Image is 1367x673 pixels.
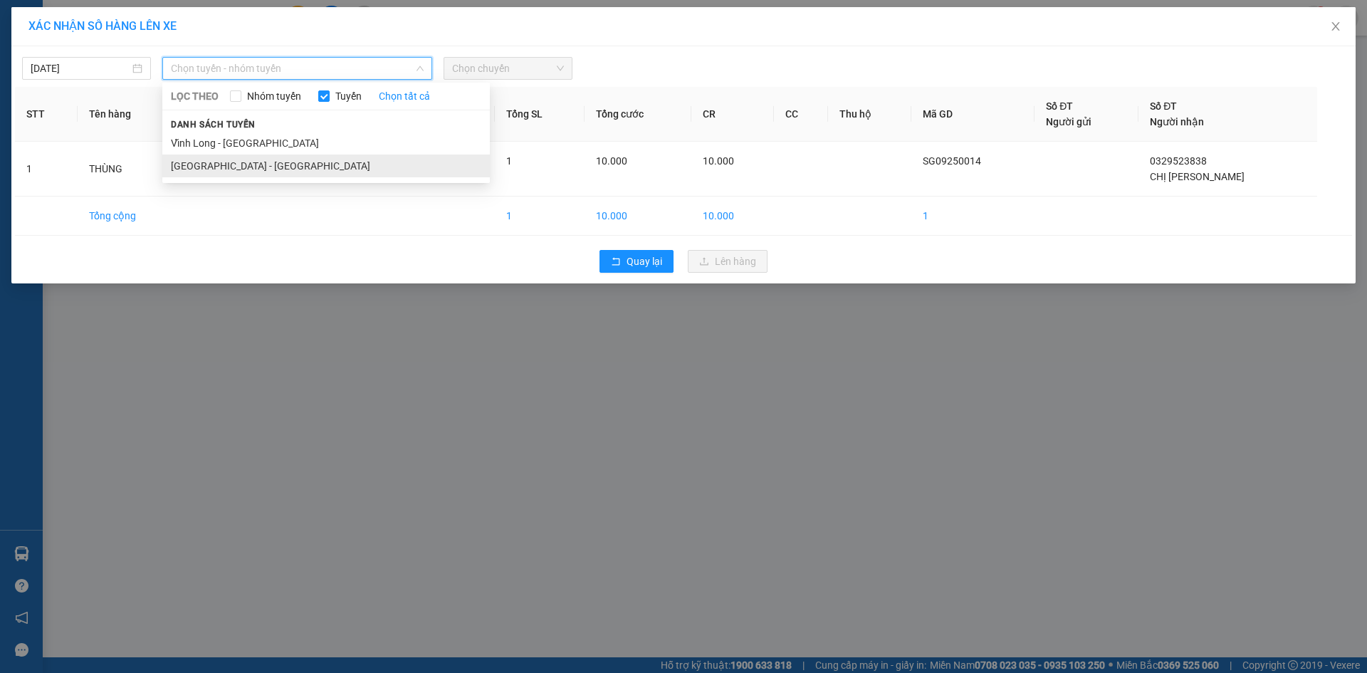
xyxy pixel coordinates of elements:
[703,155,734,167] span: 10.000
[162,155,490,177] li: [GEOGRAPHIC_DATA] - [GEOGRAPHIC_DATA]
[1150,155,1207,167] span: 0329523838
[167,14,201,28] span: Nhận:
[1046,100,1073,112] span: Số ĐT
[495,87,585,142] th: Tổng SL
[167,46,281,80] div: CHỊ [PERSON_NAME]
[828,87,911,142] th: Thu hộ
[162,118,264,131] span: Danh sách tuyến
[12,12,157,46] div: VP [GEOGRAPHIC_DATA]
[15,142,78,197] td: 1
[28,19,177,33] span: XÁC NHẬN SỐ HÀNG LÊN XE
[1046,116,1091,127] span: Người gửi
[923,155,981,167] span: SG09250014
[241,88,307,104] span: Nhóm tuyến
[506,155,512,167] span: 1
[691,197,774,236] td: 10.000
[596,155,627,167] span: 10.000
[774,87,828,142] th: CC
[78,87,184,142] th: Tên hàng
[1316,7,1356,47] button: Close
[1330,21,1341,32] span: close
[171,58,424,79] span: Chọn tuyến - nhóm tuyến
[379,88,430,104] a: Chọn tất cả
[495,197,585,236] td: 1
[688,250,768,273] button: uploadLên hàng
[585,87,692,142] th: Tổng cước
[611,256,621,268] span: rollback
[585,197,692,236] td: 10.000
[1150,171,1245,182] span: CHỊ [PERSON_NAME]
[911,197,1035,236] td: 1
[452,58,564,79] span: Chọn chuyến
[911,87,1035,142] th: Mã GD
[162,132,490,155] li: Vĩnh Long - [GEOGRAPHIC_DATA]
[31,61,130,76] input: 14/09/2025
[167,80,281,100] div: 0329523838
[1150,116,1204,127] span: Người nhận
[330,88,367,104] span: Tuyến
[1150,100,1177,112] span: Số ĐT
[171,88,219,104] span: LỌC THEO
[691,87,774,142] th: CR
[599,250,674,273] button: rollbackQuay lại
[12,14,34,28] span: Gửi:
[627,254,662,269] span: Quay lại
[15,87,78,142] th: STT
[416,64,424,73] span: down
[78,142,184,197] td: THÙNG
[78,197,184,236] td: Tổng cộng
[167,12,281,46] div: VP Vĩnh Long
